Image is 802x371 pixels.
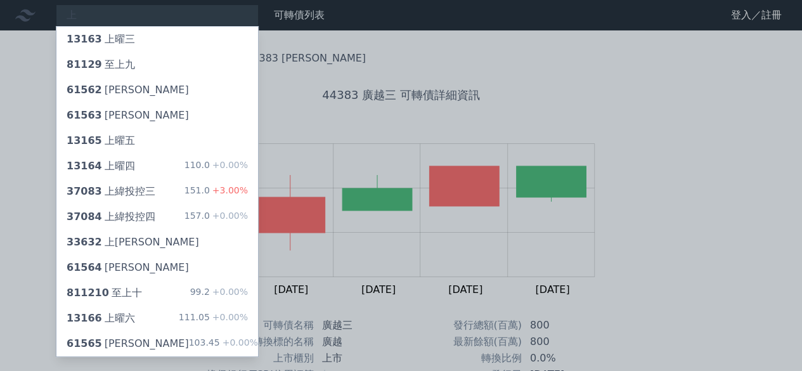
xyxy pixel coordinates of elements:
div: 上曜四 [67,159,135,174]
div: 上曜五 [67,133,135,148]
a: 61563[PERSON_NAME] [56,103,258,128]
div: 151.0 [184,184,248,199]
div: [PERSON_NAME] [67,82,189,98]
a: 81129至上九 [56,52,258,77]
span: 61565 [67,337,102,349]
div: 157.0 [184,209,248,225]
a: 61564[PERSON_NAME] [56,255,258,280]
span: 13163 [67,33,102,45]
a: 13163上曜三 [56,27,258,52]
div: 上緯投控三 [67,184,155,199]
span: 13166 [67,312,102,324]
span: +0.00% [210,312,248,322]
div: 上[PERSON_NAME] [67,235,199,250]
div: 上曜六 [67,311,135,326]
div: 111.05 [179,311,248,326]
a: 13164上曜四 110.0+0.00% [56,153,258,179]
span: 811210 [67,287,109,299]
div: 99.2 [190,285,248,301]
div: 至上十 [67,285,142,301]
div: 103.45 [189,336,258,351]
div: [PERSON_NAME] [67,336,189,351]
span: 37083 [67,185,102,197]
span: +0.00% [210,287,248,297]
a: 33632上[PERSON_NAME] [56,230,258,255]
a: 37084上緯投控四 157.0+0.00% [56,204,258,230]
span: 13164 [67,160,102,172]
a: 61565[PERSON_NAME] 103.45+0.00% [56,331,258,356]
a: 13166上曜六 111.05+0.00% [56,306,258,331]
span: +0.00% [210,211,248,221]
div: 上緯投控四 [67,209,155,225]
span: 13165 [67,134,102,146]
span: 61562 [67,84,102,96]
div: [PERSON_NAME] [67,108,189,123]
a: 61562[PERSON_NAME] [56,77,258,103]
a: 811210至上十 99.2+0.00% [56,280,258,306]
span: +0.00% [220,337,258,348]
a: 13165上曜五 [56,128,258,153]
div: [PERSON_NAME] [67,260,189,275]
span: 61564 [67,261,102,273]
div: 110.0 [184,159,248,174]
span: +0.00% [210,160,248,170]
span: +3.00% [210,185,248,195]
div: 至上九 [67,57,135,72]
a: 37083上緯投控三 151.0+3.00% [56,179,258,204]
span: 81129 [67,58,102,70]
span: 33632 [67,236,102,248]
div: 上曜三 [67,32,135,47]
span: 37084 [67,211,102,223]
span: 61563 [67,109,102,121]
